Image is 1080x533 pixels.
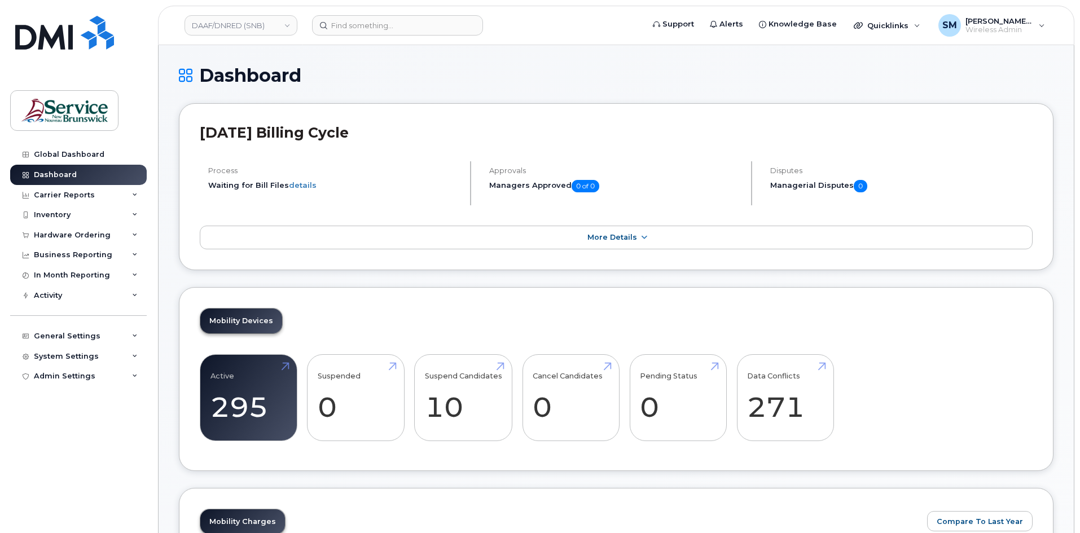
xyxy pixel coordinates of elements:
[572,180,599,192] span: 0 of 0
[289,180,317,190] a: details
[179,65,1053,85] h1: Dashboard
[425,360,502,435] a: Suspend Candidates 10
[208,166,460,175] h4: Process
[489,180,741,192] h5: Managers Approved
[854,180,867,192] span: 0
[533,360,609,435] a: Cancel Candidates 0
[200,124,1033,141] h2: [DATE] Billing Cycle
[770,180,1033,192] h5: Managerial Disputes
[210,360,287,435] a: Active 295
[489,166,741,175] h4: Approvals
[937,516,1023,527] span: Compare To Last Year
[318,360,394,435] a: Suspended 0
[747,360,823,435] a: Data Conflicts 271
[770,166,1033,175] h4: Disputes
[208,180,460,191] li: Waiting for Bill Files
[640,360,716,435] a: Pending Status 0
[927,511,1033,531] button: Compare To Last Year
[200,309,282,333] a: Mobility Devices
[587,233,637,241] span: More Details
